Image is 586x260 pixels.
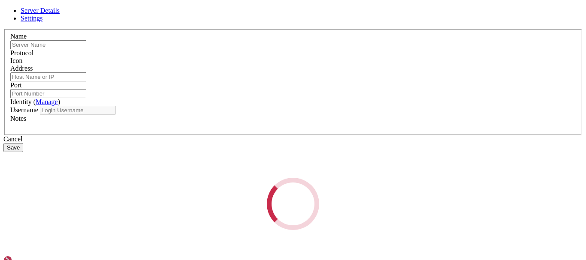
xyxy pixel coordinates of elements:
[3,143,23,152] button: Save
[21,15,43,22] a: Settings
[10,65,33,72] label: Address
[40,106,116,115] input: Login Username
[10,57,22,64] label: Icon
[10,115,26,122] label: Notes
[36,98,58,105] a: Manage
[257,167,329,240] div: Loading...
[10,40,86,49] input: Server Name
[10,98,60,105] label: Identity
[33,98,60,105] span: ( )
[21,7,60,14] a: Server Details
[10,49,33,57] label: Protocol
[10,72,86,81] input: Host Name or IP
[10,106,38,114] label: Username
[3,135,583,143] div: Cancel
[10,33,27,40] label: Name
[10,89,86,98] input: Port Number
[10,81,22,89] label: Port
